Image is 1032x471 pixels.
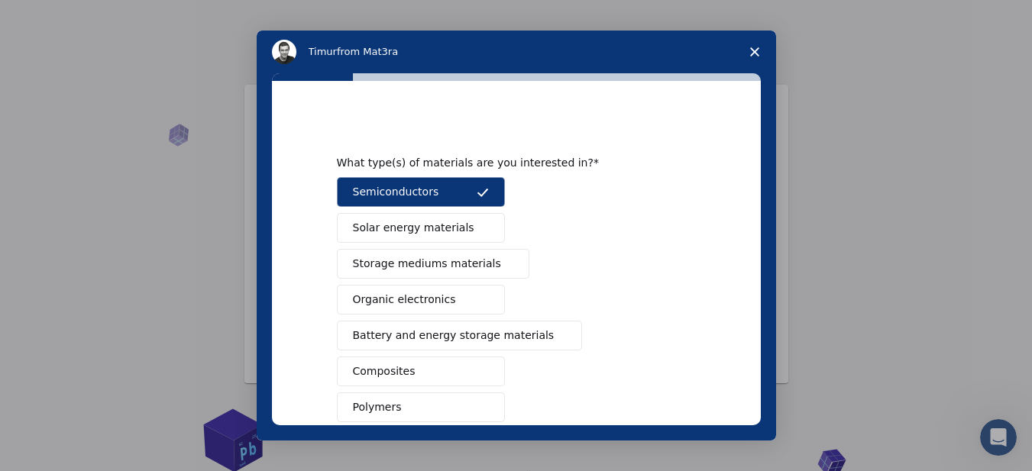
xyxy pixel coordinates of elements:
[337,213,505,243] button: Solar energy materials
[337,285,505,315] button: Organic electronics
[353,399,402,415] span: Polymers
[353,184,439,200] span: Semiconductors
[733,31,776,73] span: Close survey
[353,256,501,272] span: Storage mediums materials
[272,40,296,64] img: Profile image for Timur
[309,46,337,57] span: Timur
[31,11,86,24] span: Support
[337,356,505,386] button: Composites
[353,327,555,344] span: Battery and energy storage materials
[353,220,474,236] span: Solar energy materials
[353,363,416,379] span: Composites
[337,177,505,207] button: Semiconductors
[353,292,456,308] span: Organic electronics
[337,249,529,279] button: Storage mediums materials
[337,46,398,57] span: from Mat3ra
[337,392,505,422] button: Polymers
[337,156,673,169] div: What type(s) of materials are you interested in?
[337,321,583,350] button: Battery and energy storage materials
